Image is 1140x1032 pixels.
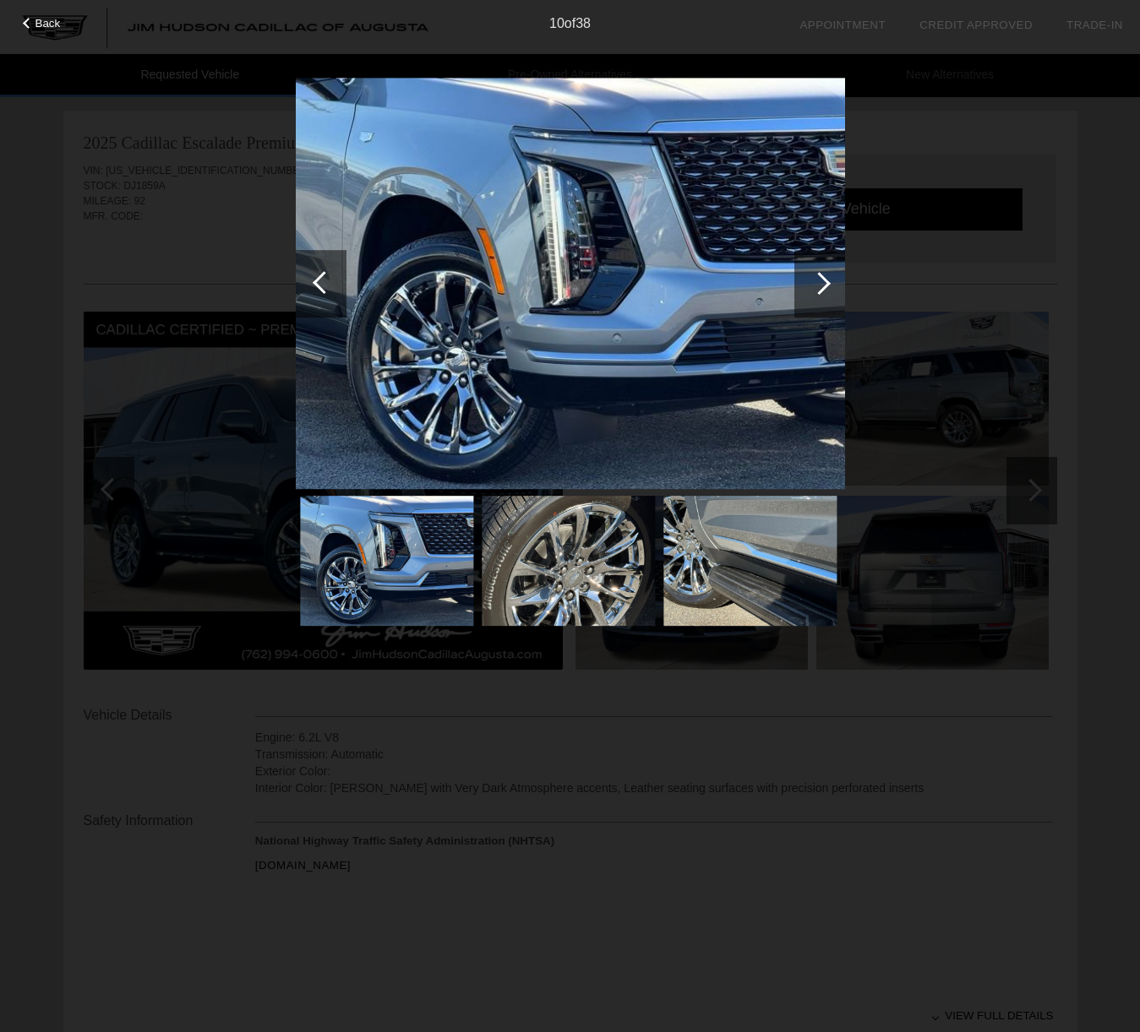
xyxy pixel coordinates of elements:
[549,16,565,30] span: 10
[482,496,655,626] img: d247cfa7b7d197a6586bdb4792339bc0.jpg
[296,78,845,490] img: bebe9d7377c44354633bb90e896f390c.jpg
[575,16,591,30] span: 38
[300,496,473,626] img: bebe9d7377c44354633bb90e896f390c.jpg
[919,19,1033,31] a: Credit Approved
[799,19,886,31] a: Appointment
[663,496,837,626] img: 591a3d2cf81160be823e24fd473ec6f7.jpg
[1066,19,1123,31] a: Trade-In
[35,17,61,30] span: Back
